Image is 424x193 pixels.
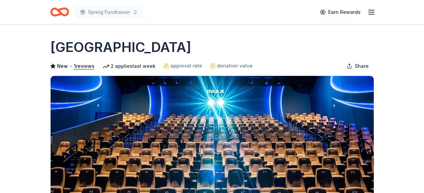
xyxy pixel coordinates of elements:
[50,4,69,20] a: Home
[75,5,143,19] button: Spring Fundraiser
[103,62,156,70] div: 2 applies last week
[217,62,253,70] span: donation value
[74,62,94,70] button: 1reviews
[164,62,202,70] a: approval rate
[50,38,191,57] h1: [GEOGRAPHIC_DATA]
[170,62,202,70] span: approval rate
[355,62,369,70] span: Share
[341,59,374,73] button: Share
[210,62,253,70] a: donation value
[69,63,72,69] span: •
[316,6,365,18] a: Earn Rewards
[88,8,130,16] span: Spring Fundraiser
[57,62,68,70] span: New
